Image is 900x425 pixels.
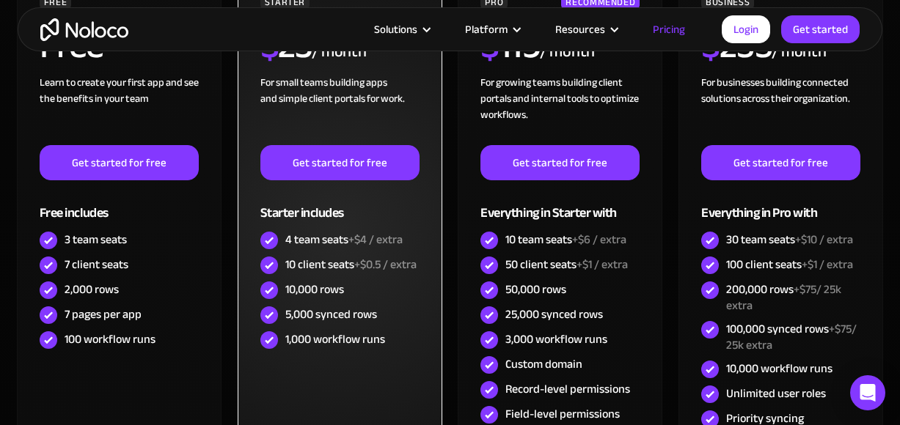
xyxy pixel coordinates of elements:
[65,256,128,273] div: 7 client seats
[65,281,119,297] div: 2,000 rows
[850,375,885,410] div: Open Intercom Messenger
[726,318,857,356] span: +$75/ 25k extra
[260,75,420,145] div: For small teams building apps and simple client portals for work. ‍
[65,232,127,248] div: 3 team seats
[505,281,566,297] div: 50,000 rows
[312,40,367,64] div: / month
[726,256,853,273] div: 100 client seats
[726,278,841,317] span: +$75/ 25k extra
[726,385,826,402] div: Unlimited user roles
[40,18,128,41] a: home
[260,180,420,228] div: Starter includes
[505,356,582,372] div: Custom domain
[40,27,103,64] h2: Free
[726,321,860,353] div: 100,000 synced rows
[781,15,860,43] a: Get started
[772,40,827,64] div: / month
[540,40,595,64] div: / month
[285,281,344,297] div: 10,000 rows
[802,254,853,276] span: +$1 / extra
[505,406,620,422] div: Field-level permissions
[701,180,860,228] div: Everything in Pro with
[354,254,417,276] span: +$0.5 / extra
[795,229,853,251] span: +$10 / extra
[505,232,626,248] div: 10 team seats
[701,27,772,64] h2: 255
[465,20,508,39] div: Platform
[480,27,540,64] h2: 119
[285,256,417,273] div: 10 client seats
[726,281,860,314] div: 200,000 rows
[505,381,630,397] div: Record-level permissions
[348,229,403,251] span: +$4 / extra
[701,75,860,145] div: For businesses building connected solutions across their organization. ‍
[260,145,420,180] a: Get started for free
[65,331,156,347] div: 100 workflow runs
[480,145,640,180] a: Get started for free
[572,229,626,251] span: +$6 / extra
[505,306,603,322] div: 25,000 synced rows
[537,20,634,39] div: Resources
[285,306,377,322] div: 5,000 synced rows
[701,145,860,180] a: Get started for free
[726,361,833,377] div: 10,000 workflow runs
[285,232,403,248] div: 4 team seats
[285,331,385,347] div: 1,000 workflow runs
[480,180,640,228] div: Everything in Starter with
[505,331,607,347] div: 3,000 workflow runs
[356,20,447,39] div: Solutions
[40,180,199,228] div: Free includes
[634,20,703,39] a: Pricing
[505,256,628,273] div: 50 client seats
[40,75,199,145] div: Learn to create your first app and see the benefits in your team ‍
[65,306,142,322] div: 7 pages per app
[374,20,417,39] div: Solutions
[555,20,605,39] div: Resources
[480,75,640,145] div: For growing teams building client portals and internal tools to optimize workflows.
[447,20,537,39] div: Platform
[40,145,199,180] a: Get started for free
[260,27,312,64] h2: 23
[722,15,770,43] a: Login
[577,254,628,276] span: +$1 / extra
[726,232,853,248] div: 30 team seats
